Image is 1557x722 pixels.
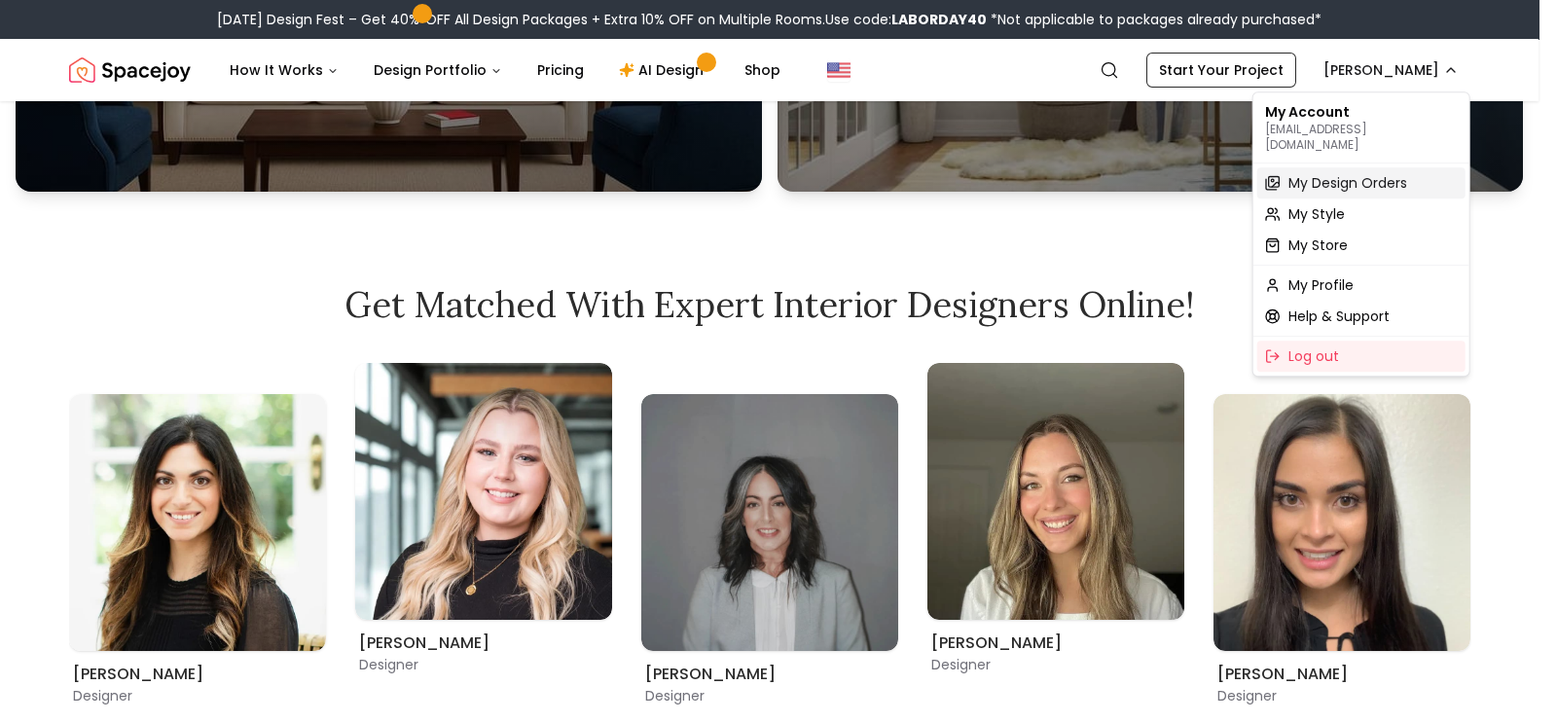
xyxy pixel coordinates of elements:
[1257,301,1466,332] a: Help & Support
[1288,275,1354,295] span: My Profile
[1265,122,1458,153] p: [EMAIL_ADDRESS][DOMAIN_NAME]
[1252,91,1470,377] div: [PERSON_NAME]
[1288,204,1345,224] span: My Style
[1257,270,1466,301] a: My Profile
[1288,307,1390,326] span: Help & Support
[1257,199,1466,230] a: My Style
[1288,235,1348,255] span: My Store
[1257,230,1466,261] a: My Store
[1257,167,1466,199] a: My Design Orders
[1288,346,1339,366] span: Log out
[1257,96,1466,159] div: My Account
[1288,173,1407,193] span: My Design Orders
